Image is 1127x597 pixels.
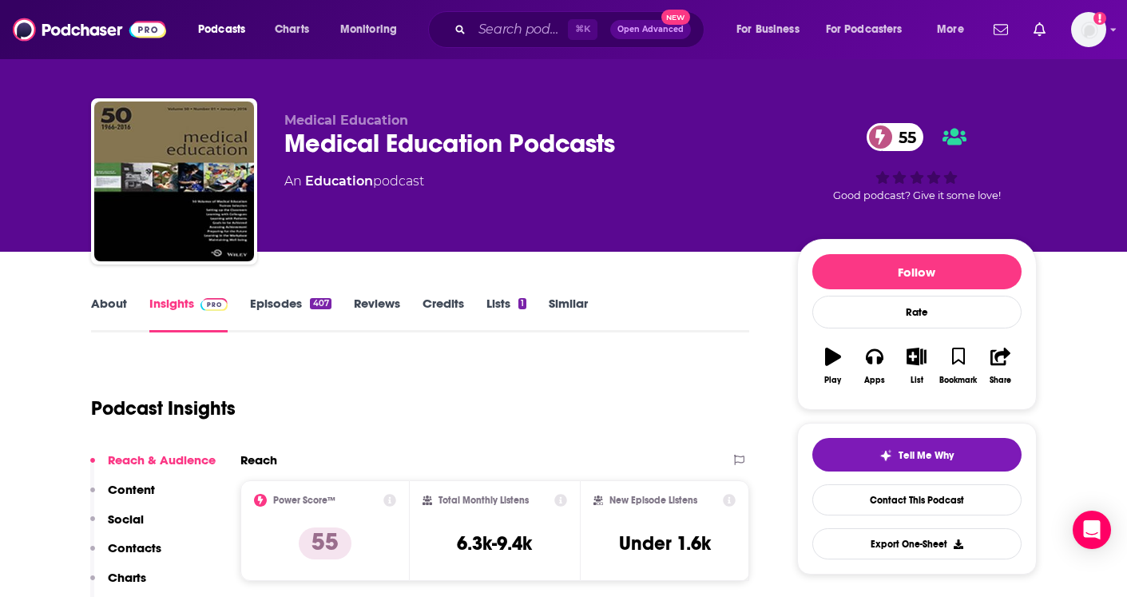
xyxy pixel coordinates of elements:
[149,296,228,332] a: InsightsPodchaser Pro
[94,101,254,261] img: Medical Education Podcasts
[937,18,964,41] span: More
[264,17,319,42] a: Charts
[824,376,841,385] div: Play
[90,482,155,511] button: Content
[899,449,954,462] span: Tell Me Why
[457,531,532,555] h3: 6.3k-9.4k
[329,17,418,42] button: open menu
[826,18,903,41] span: For Podcasters
[979,337,1021,395] button: Share
[305,173,373,189] a: Education
[895,337,937,395] button: List
[610,20,691,39] button: Open AdvancedNew
[1073,511,1111,549] div: Open Intercom Messenger
[284,113,408,128] span: Medical Education
[812,296,1022,328] div: Rate
[108,540,161,555] p: Contacts
[879,449,892,462] img: tell me why sparkle
[240,452,277,468] h2: Reach
[549,296,588,332] a: Similar
[990,376,1011,385] div: Share
[443,11,720,48] div: Search podcasts, credits, & more...
[275,18,309,41] span: Charts
[438,495,529,506] h2: Total Monthly Listens
[833,189,1001,201] span: Good podcast? Give it some love!
[198,18,245,41] span: Podcasts
[187,17,266,42] button: open menu
[854,337,895,395] button: Apps
[472,17,568,42] input: Search podcasts, credits, & more...
[987,16,1014,43] a: Show notifications dropdown
[1071,12,1106,47] img: User Profile
[90,540,161,570] button: Contacts
[310,298,331,309] div: 407
[815,17,926,42] button: open menu
[91,396,236,420] h1: Podcast Insights
[108,482,155,497] p: Content
[200,298,228,311] img: Podchaser Pro
[938,337,979,395] button: Bookmark
[1071,12,1106,47] button: Show profile menu
[90,511,144,541] button: Social
[619,531,711,555] h3: Under 1.6k
[1071,12,1106,47] span: Logged in as SkyHorsePub35
[911,376,923,385] div: List
[108,452,216,468] p: Reach & Audience
[568,19,597,40] span: ⌘ K
[864,376,885,385] div: Apps
[812,254,1022,289] button: Follow
[13,14,166,45] img: Podchaser - Follow, Share and Rate Podcasts
[797,113,1037,212] div: 55Good podcast? Give it some love!
[423,296,464,332] a: Credits
[812,337,854,395] button: Play
[926,17,984,42] button: open menu
[1027,16,1052,43] a: Show notifications dropdown
[812,528,1022,559] button: Export One-Sheet
[939,376,977,385] div: Bookmark
[812,438,1022,472] button: tell me why sparkleTell Me Why
[91,296,127,332] a: About
[617,26,684,34] span: Open Advanced
[250,296,331,332] a: Episodes407
[299,527,351,559] p: 55
[867,123,924,151] a: 55
[354,296,400,332] a: Reviews
[340,18,397,41] span: Monitoring
[284,172,424,191] div: An podcast
[736,18,800,41] span: For Business
[518,298,526,309] div: 1
[609,495,697,506] h2: New Episode Listens
[486,296,526,332] a: Lists1
[1093,12,1106,25] svg: Add a profile image
[108,511,144,527] p: Social
[725,17,819,42] button: open menu
[90,452,216,482] button: Reach & Audience
[661,10,690,25] span: New
[273,495,335,506] h2: Power Score™
[883,123,924,151] span: 55
[812,484,1022,515] a: Contact This Podcast
[108,570,146,585] p: Charts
